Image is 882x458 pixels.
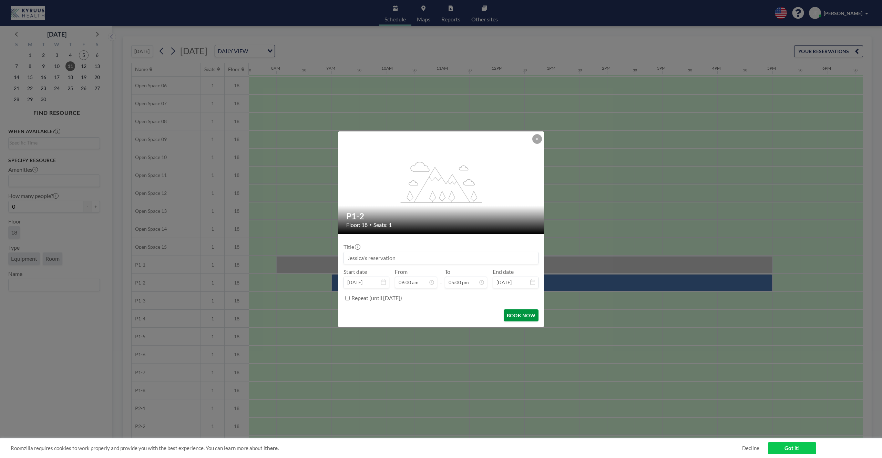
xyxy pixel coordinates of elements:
button: BOOK NOW [504,309,539,321]
span: Seats: 1 [373,221,392,228]
span: Roomzilla requires cookies to work properly and provide you with the best experience. You can lea... [11,445,742,451]
input: Jessica's reservation [344,252,538,264]
h2: P1-2 [346,211,536,221]
label: Start date [343,268,367,275]
span: - [440,271,442,286]
label: To [445,268,450,275]
span: • [369,222,372,227]
a: Got it! [768,442,816,454]
label: From [395,268,408,275]
g: flex-grow: 1.2; [401,161,482,202]
a: Decline [742,445,759,451]
label: Title [343,243,360,250]
span: Floor: 18 [346,221,368,228]
a: here. [267,445,279,451]
label: Repeat (until [DATE]) [351,295,402,301]
label: End date [493,268,514,275]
